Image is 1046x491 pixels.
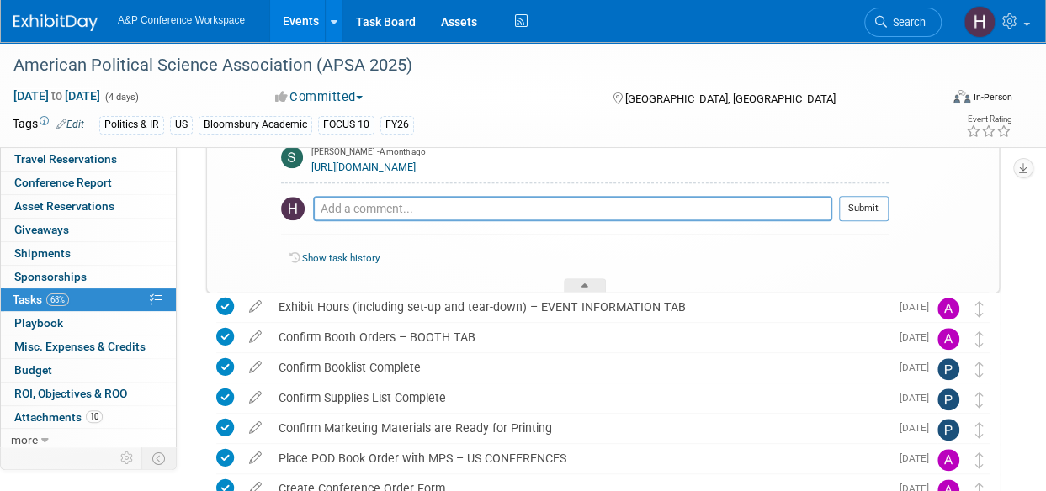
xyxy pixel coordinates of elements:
[199,116,312,134] div: Bloomsbury Academic
[1,359,176,382] a: Budget
[1,406,176,429] a: Attachments10
[46,293,69,306] span: 68%
[270,293,889,321] div: Exhibit Hours (including set-up and tear-down) – EVENT INFORMATION TAB
[900,422,937,434] span: [DATE]
[270,353,889,382] div: Confirm Booklist Complete
[864,8,942,37] a: Search
[839,196,889,221] button: Submit
[142,447,177,469] td: Toggle Event Tabs
[975,331,984,347] i: Move task
[1,288,176,311] a: Tasks68%
[900,362,937,373] span: [DATE]
[302,252,380,264] a: Show task history
[937,419,959,441] img: Paige Papandrea
[311,161,416,173] a: [URL][DOMAIN_NAME]
[13,88,101,103] span: [DATE] [DATE]
[14,316,63,330] span: Playbook
[170,116,193,134] div: US
[1,429,176,451] a: more
[13,115,84,135] td: Tags
[937,388,959,410] img: Paige Papandrea
[1,242,176,265] a: Shipments
[241,420,270,436] a: edit
[270,414,889,442] div: Confirm Marketing Materials are Ready for Printing
[13,293,69,306] span: Tasks
[270,323,889,351] div: Confirm Booth Orders – BOOTH TAB
[241,360,270,375] a: edit
[241,299,270,314] a: edit
[49,89,65,103] span: to
[1,172,176,194] a: Conference Report
[1,335,176,358] a: Misc. Expenses & Credits
[1,312,176,335] a: Playbook
[975,452,984,468] i: Move task
[975,422,984,438] i: Move task
[975,362,984,377] i: Move task
[241,330,270,345] a: edit
[113,447,142,469] td: Personalize Event Tab Strip
[625,92,836,105] span: [GEOGRAPHIC_DATA], [GEOGRAPHIC_DATA]
[14,363,52,377] span: Budget
[1,266,176,288] a: Sponsorships
[241,390,270,405] a: edit
[937,449,959,471] img: Amanda Oney
[104,92,139,103] span: (4 days)
[11,433,38,446] span: more
[14,270,87,283] span: Sponsorships
[887,16,926,29] span: Search
[14,176,112,189] span: Conference Report
[8,50,927,81] div: American Political Science Association (APSA 2025)
[1,219,176,241] a: Giveaways
[118,14,245,26] span: A&P Conference Workspace
[14,340,146,353] span: Misc. Expenses & Credits
[14,199,114,213] span: Asset Reservations
[14,223,69,236] span: Giveaways
[56,119,84,130] a: Edit
[380,116,414,134] div: FY26
[270,383,889,412] div: Confirm Supplies List Complete
[953,90,970,103] img: Format-Inperson.png
[281,197,305,220] img: Hannah Siegel
[937,298,959,319] img: Amanda Oney
[14,410,103,424] span: Attachments
[1,148,176,171] a: Travel Reservations
[966,115,1011,124] div: Event Rating
[269,88,369,106] button: Committed
[14,387,127,400] span: ROI, Objectives & ROO
[281,146,303,168] img: Samantha Klein
[1,383,176,405] a: ROI, Objectives & ROO
[900,392,937,404] span: [DATE]
[270,444,889,473] div: Place POD Book Order with MPS – US CONFERENCES
[937,328,959,350] img: Amanda Oney
[1,195,176,218] a: Asset Reservations
[99,116,164,134] div: Politics & IR
[311,146,426,158] span: [PERSON_NAME] - A month ago
[900,301,937,313] span: [DATE]
[975,301,984,317] i: Move task
[900,331,937,343] span: [DATE]
[14,246,71,260] span: Shipments
[937,358,959,380] img: Paige Papandrea
[867,87,1012,113] div: Event Format
[13,14,98,31] img: ExhibitDay
[86,410,103,423] span: 10
[318,116,374,134] div: FOCUS 10
[900,452,937,464] span: [DATE]
[973,91,1012,103] div: In-Person
[975,392,984,408] i: Move task
[241,451,270,466] a: edit
[14,152,117,166] span: Travel Reservations
[964,6,996,38] img: Hannah Siegel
